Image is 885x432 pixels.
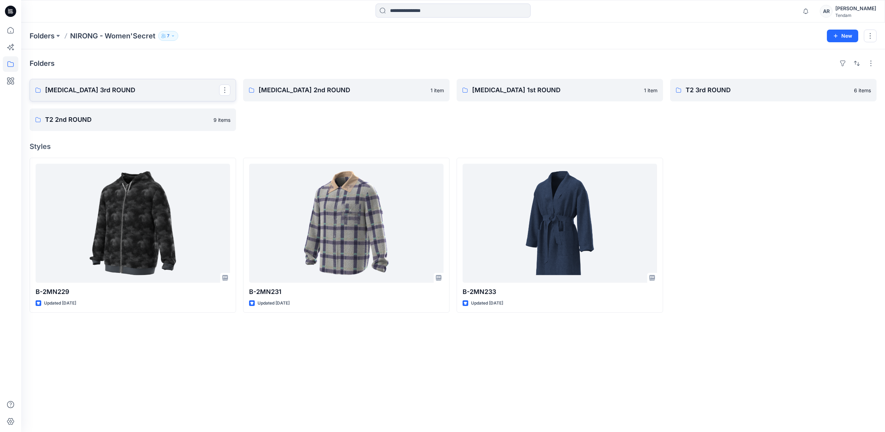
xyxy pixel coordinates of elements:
div: AR [820,5,833,18]
a: [MEDICAL_DATA] 3rd ROUND [30,79,236,101]
p: T2 2nd ROUND [45,115,209,125]
p: 6 items [854,87,871,94]
p: 9 items [213,116,230,124]
p: B-2MN231 [249,287,444,297]
a: B-2MN233 [463,164,657,283]
p: B-2MN233 [463,287,657,297]
p: T2 3rd ROUND [686,85,850,95]
p: 1 item [431,87,444,94]
p: [MEDICAL_DATA] 2nd ROUND [259,85,426,95]
div: Tendam [835,13,876,18]
p: [MEDICAL_DATA] 1st ROUND [472,85,640,95]
a: [MEDICAL_DATA] 2nd ROUND1 item [243,79,450,101]
a: T2 2nd ROUND9 items [30,108,236,131]
h4: Folders [30,59,55,68]
p: NIRONG - Women'Secret [70,31,155,41]
h4: Styles [30,142,877,151]
button: 7 [158,31,178,41]
p: 7 [167,32,169,40]
a: [MEDICAL_DATA] 1st ROUND1 item [457,79,663,101]
p: Updated [DATE] [258,300,290,307]
a: T2 3rd ROUND6 items [670,79,877,101]
p: Updated [DATE] [471,300,503,307]
a: B-2MN229 [36,164,230,283]
p: B-2MN229 [36,287,230,297]
a: Folders [30,31,55,41]
button: New [827,30,858,42]
div: [PERSON_NAME] [835,4,876,13]
p: [MEDICAL_DATA] 3rd ROUND [45,85,219,95]
p: Updated [DATE] [44,300,76,307]
a: B-2MN231 [249,164,444,283]
p: 1 item [644,87,657,94]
